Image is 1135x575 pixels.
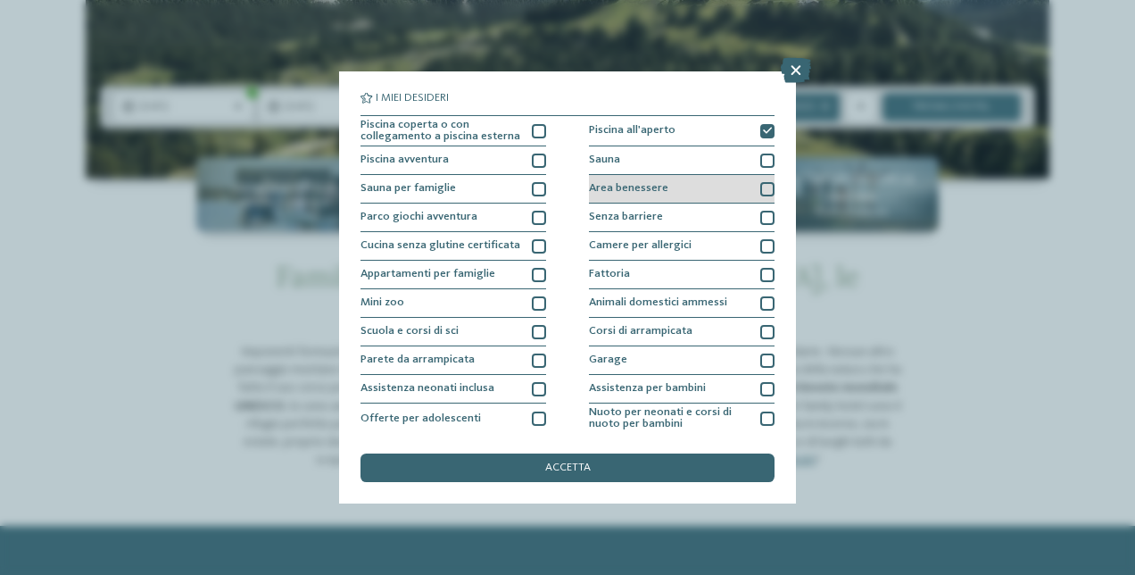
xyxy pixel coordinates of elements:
span: Fattoria [589,269,630,280]
span: Area benessere [589,183,668,195]
span: Mini zoo [360,297,404,309]
span: Cucina senza glutine certificata [360,240,520,252]
span: Assistenza per bambini [589,383,706,395]
span: Animali domestici ammessi [589,297,727,309]
span: Sauna per famiglie [360,183,456,195]
span: Corsi di arrampicata [589,326,692,337]
span: accetta [545,462,591,474]
span: Offerte per adolescenti [360,413,481,425]
span: Parco giochi avventura [360,212,477,223]
span: Scuola e corsi di sci [360,326,459,337]
span: Senza barriere [589,212,663,223]
span: Nuoto per neonati e corsi di nuoto per bambini [589,407,750,430]
span: Sauna [589,154,620,166]
span: Appartamenti per famiglie [360,269,495,280]
span: Piscina avventura [360,154,449,166]
span: Assistenza neonati inclusa [360,383,494,395]
span: Piscina coperta o con collegamento a piscina esterna [360,120,521,143]
span: Garage [589,354,627,366]
span: I miei desideri [376,93,449,104]
span: Camere per allergici [589,240,692,252]
span: Parete da arrampicata [360,354,475,366]
span: Piscina all'aperto [589,125,675,137]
